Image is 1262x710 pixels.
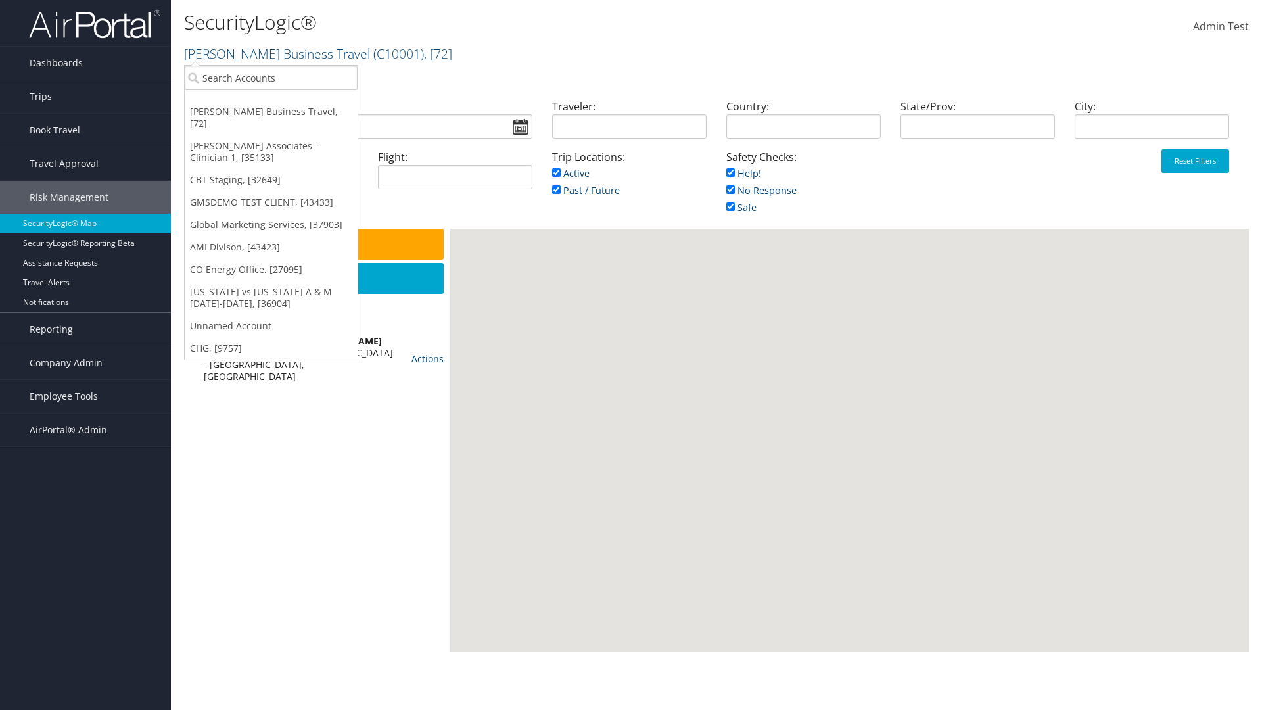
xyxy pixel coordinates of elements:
[184,45,452,62] a: [PERSON_NAME] Business Travel
[891,99,1065,149] div: State/Prov:
[204,347,398,383] div: [GEOGRAPHIC_DATA], [GEOGRAPHIC_DATA] - [GEOGRAPHIC_DATA], [GEOGRAPHIC_DATA]
[368,149,542,200] div: Flight:
[184,69,894,86] p: Filter:
[29,9,160,39] img: airportal-logo.png
[424,45,452,62] span: , [ 72 ]
[716,149,891,229] div: Safety Checks:
[194,99,542,149] div: Travel Date Range:
[30,414,107,446] span: AirPortal® Admin
[1065,99,1239,149] div: City:
[185,135,358,169] a: [PERSON_NAME] Associates - Clinician 1, [35133]
[185,337,358,360] a: CHG, [9757]
[185,101,358,135] a: [PERSON_NAME] Business Travel, [72]
[185,66,358,90] input: Search Accounts
[30,380,98,413] span: Employee Tools
[30,147,99,180] span: Travel Approval
[184,9,894,36] h1: SecurityLogic®
[542,149,716,212] div: Trip Locations:
[185,169,358,191] a: CBT Staging, [32649]
[373,45,424,62] span: ( C10001 )
[30,47,83,80] span: Dashboards
[1161,149,1229,173] button: Reset Filters
[1193,19,1249,34] span: Admin Test
[185,281,358,315] a: [US_STATE] vs [US_STATE] A & M [DATE]-[DATE], [36904]
[542,99,716,149] div: Traveler:
[552,184,620,197] a: Past / Future
[1193,7,1249,47] a: Admin Test
[30,181,108,214] span: Risk Management
[726,167,761,179] a: Help!
[30,346,103,379] span: Company Admin
[726,201,757,214] a: Safe
[185,236,358,258] a: AMI Divison, [43423]
[185,315,358,337] a: Unnamed Account
[30,80,52,113] span: Trips
[30,114,80,147] span: Book Travel
[30,313,73,346] span: Reporting
[185,258,358,281] a: CO Energy Office, [27095]
[552,167,590,179] a: Active
[185,214,358,236] a: Global Marketing Services, [37903]
[411,352,444,365] a: Actions
[185,191,358,214] a: GMSDEMO TEST CLIENT, [43433]
[726,184,797,197] a: No Response
[716,99,891,149] div: Country:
